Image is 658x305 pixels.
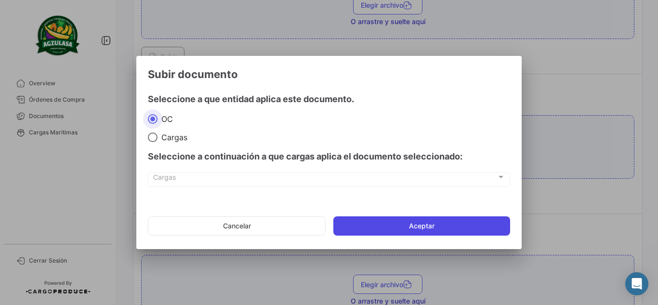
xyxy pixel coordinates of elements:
button: Cancelar [148,216,326,236]
button: Aceptar [333,216,510,236]
h4: Seleccione a que entidad aplica este documento. [148,93,510,106]
span: Cargas [153,175,497,183]
span: OC [158,114,173,124]
h3: Subir documento [148,67,510,81]
h4: Seleccione a continuación a que cargas aplica el documento seleccionado: [148,150,510,163]
div: Abrir Intercom Messenger [625,272,648,295]
span: Cargas [158,133,187,142]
